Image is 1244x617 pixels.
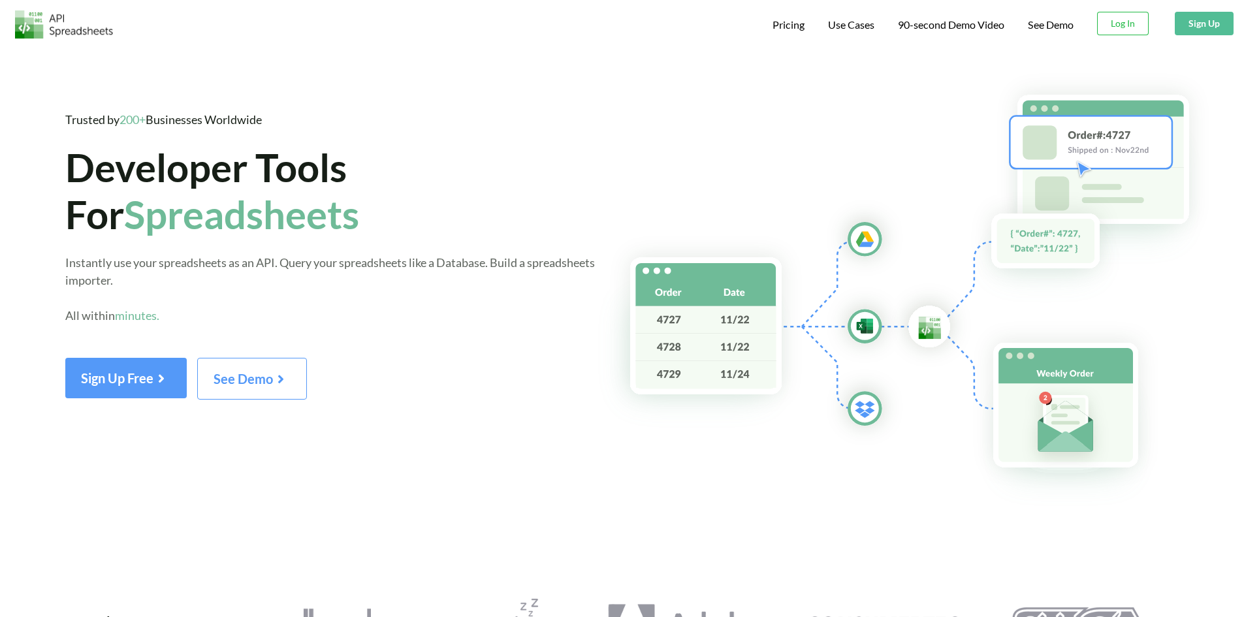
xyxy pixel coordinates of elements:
span: Trusted by Businesses Worldwide [65,112,262,127]
a: See Demo [1028,18,1074,32]
span: Spreadsheets [124,191,359,238]
span: Pricing [773,18,805,31]
a: See Demo [197,375,307,387]
button: Sign Up Free [65,358,187,398]
span: 90-second Demo Video [898,20,1004,30]
span: minutes. [115,308,159,323]
img: Hero Spreadsheet Flow [597,72,1244,507]
span: Developer Tools For [65,144,359,238]
button: See Demo [197,358,307,400]
img: Logo.png [15,10,113,39]
span: Use Cases [828,18,874,31]
span: 200+ [120,112,146,127]
button: Log In [1097,12,1149,35]
span: See Demo [214,371,291,387]
span: Instantly use your spreadsheets as an API. Query your spreadsheets like a Database. Build a sprea... [65,255,595,323]
span: Sign Up Free [81,370,171,386]
button: Sign Up [1175,12,1234,35]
